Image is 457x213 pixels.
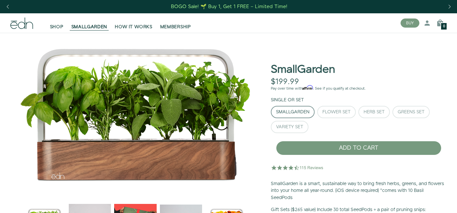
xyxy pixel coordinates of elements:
[271,181,447,202] p: SmallGarden is a smart, sustainable way to bring fresh herbs, greens, and flowers into your home ...
[364,110,385,114] div: Herb Set
[271,64,335,76] h1: SmallGarden
[115,24,152,30] span: HOW IT WORKS
[271,121,308,133] button: Variety Set
[317,106,356,118] button: Flower Set
[271,207,426,213] b: Gift Sets ($265 value) Include 30 total SeedPods + a pair of pruning snips:
[271,77,299,87] div: $199.99
[358,106,390,118] button: Herb Set
[67,16,111,30] a: SMALLGARDEN
[276,141,441,155] button: ADD TO CART
[10,33,260,195] div: 1 / 6
[398,110,425,114] div: Greens Set
[271,106,315,118] button: SmallGarden
[276,125,303,129] div: Variety Set
[171,3,287,10] div: BOGO Sale! 🌱 Buy 1, Get 1 FREE – Limited Time!
[156,16,195,30] a: MEMBERSHIP
[46,16,67,30] a: SHOP
[271,97,304,103] label: Single or Set
[160,24,191,30] span: MEMBERSHIP
[271,161,324,174] img: 4.5 star rating
[302,85,313,90] span: Affirm
[276,110,309,114] div: SmallGarden
[50,24,64,30] span: SHOP
[322,110,351,114] div: Flower Set
[392,106,430,118] button: Greens Set
[271,86,447,92] p: Pay over time with . See if you qualify at checkout.
[443,25,445,28] span: 0
[10,33,260,195] img: Official-EDN-SMALLGARDEN-HERB-HERO-SLV-2000px_4096x.png
[170,2,288,12] a: BOGO Sale! 🌱 Buy 1, Get 1 FREE – Limited Time!
[71,24,107,30] span: SMALLGARDEN
[401,19,419,28] button: BUY
[111,16,156,30] a: HOW IT WORKS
